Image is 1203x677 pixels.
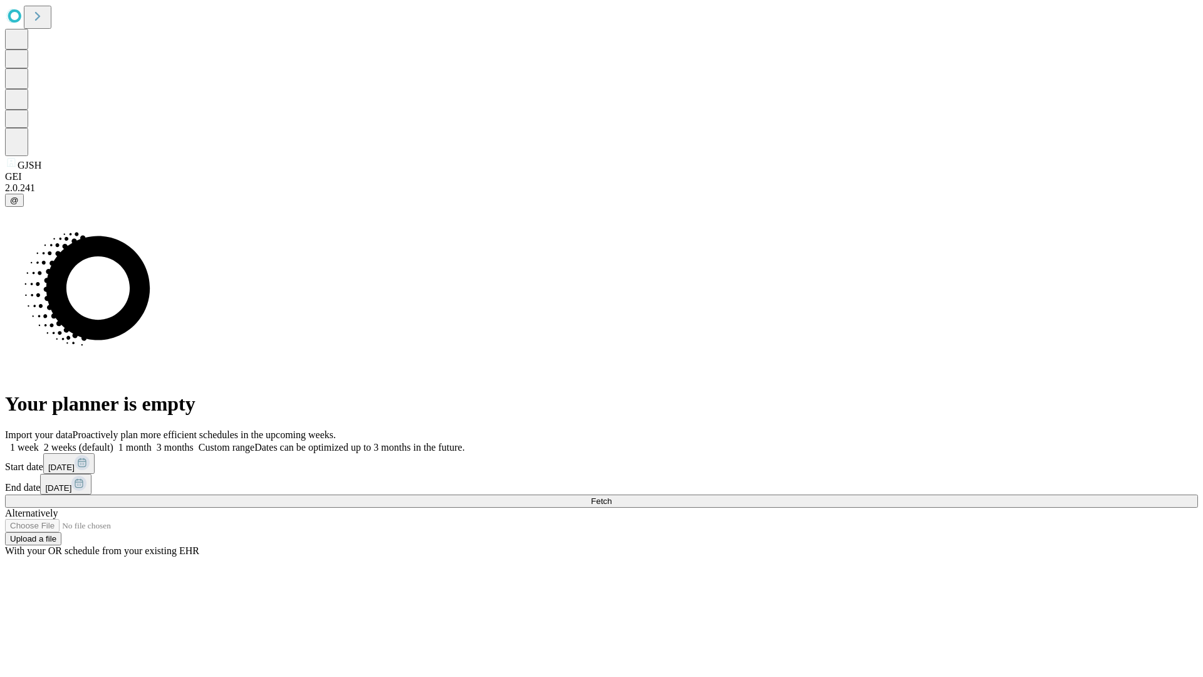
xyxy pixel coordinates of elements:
span: 3 months [157,442,194,453]
span: Fetch [591,496,612,506]
div: End date [5,474,1198,495]
span: [DATE] [45,483,71,493]
span: Alternatively [5,508,58,518]
span: Custom range [199,442,254,453]
button: [DATE] [43,453,95,474]
div: 2.0.241 [5,182,1198,194]
span: 1 week [10,442,39,453]
h1: Your planner is empty [5,392,1198,416]
button: Fetch [5,495,1198,508]
span: 2 weeks (default) [44,442,113,453]
span: Import your data [5,429,73,440]
div: Start date [5,453,1198,474]
span: Proactively plan more efficient schedules in the upcoming weeks. [73,429,336,440]
span: With your OR schedule from your existing EHR [5,545,199,556]
span: [DATE] [48,463,75,472]
div: GEI [5,171,1198,182]
span: Dates can be optimized up to 3 months in the future. [254,442,464,453]
span: GJSH [18,160,41,171]
button: Upload a file [5,532,61,545]
button: @ [5,194,24,207]
span: @ [10,196,19,205]
span: 1 month [118,442,152,453]
button: [DATE] [40,474,91,495]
